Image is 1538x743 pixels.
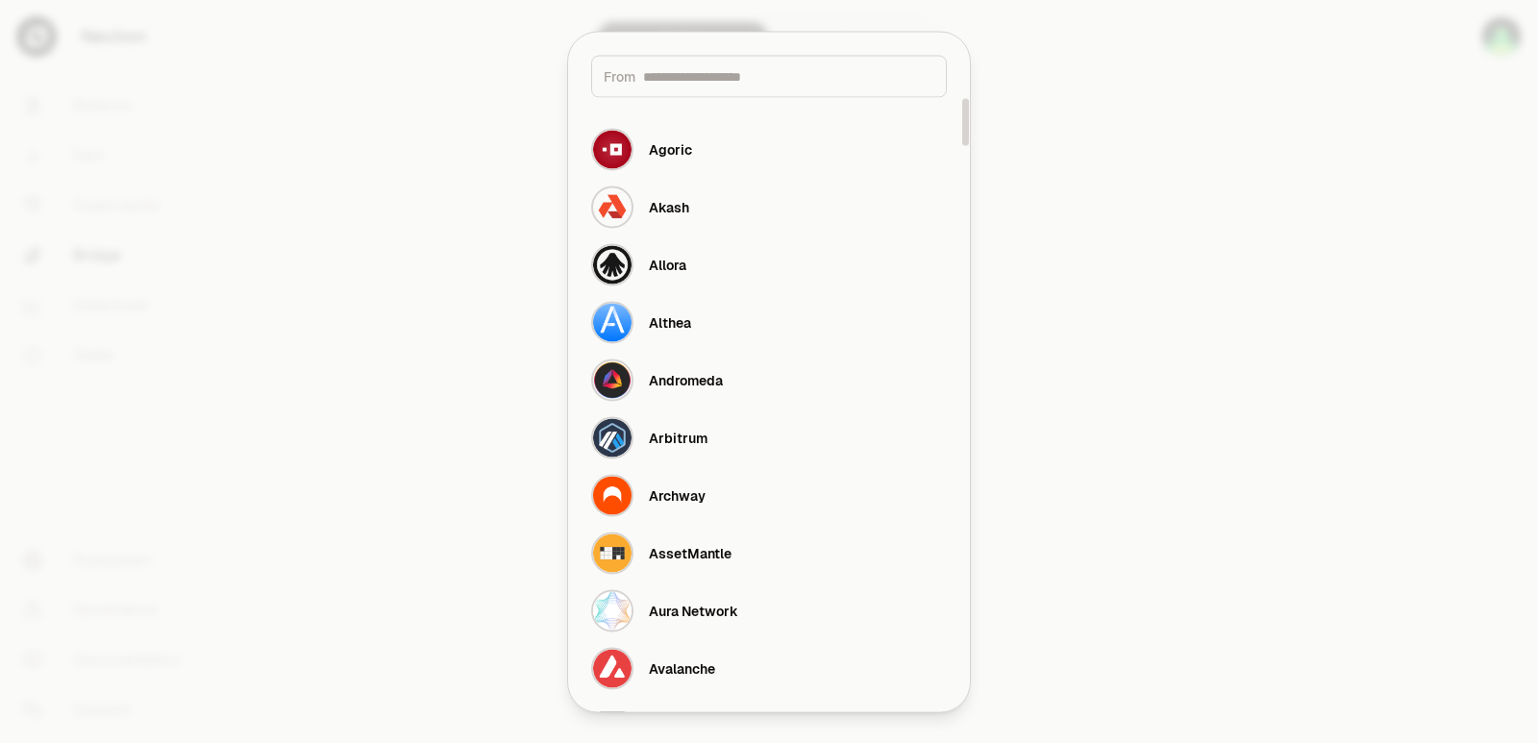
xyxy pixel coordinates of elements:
[649,601,738,620] div: Aura Network
[580,582,958,639] button: Aura Network LogoAura Network
[580,235,958,293] button: Allora LogoAllora
[580,178,958,235] button: Akash LogoAkash
[591,474,633,516] img: Archway Logo
[580,466,958,524] button: Archway LogoArchway
[591,359,633,401] img: Andromeda Logo
[580,351,958,409] button: Andromeda LogoAndromeda
[649,428,707,447] div: Arbitrum
[580,524,958,582] button: AssetMantle LogoAssetMantle
[649,197,689,216] div: Akash
[591,186,633,228] img: Akash Logo
[591,243,633,285] img: Allora Logo
[649,139,692,159] div: Agoric
[604,66,635,86] span: From
[591,532,633,574] img: AssetMantle Logo
[591,416,633,458] img: Arbitrum Logo
[649,312,691,332] div: Althea
[591,301,633,343] img: Althea Logo
[591,589,633,632] img: Aura Network Logo
[591,647,633,689] img: Avalanche Logo
[649,485,706,505] div: Archway
[580,120,958,178] button: Agoric LogoAgoric
[580,409,958,466] button: Arbitrum LogoArbitrum
[649,370,723,389] div: Andromeda
[591,128,633,170] img: Agoric Logo
[649,543,732,562] div: AssetMantle
[649,255,686,274] div: Allora
[580,293,958,351] button: Althea LogoAlthea
[649,658,715,678] div: Avalanche
[580,639,958,697] button: Avalanche LogoAvalanche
